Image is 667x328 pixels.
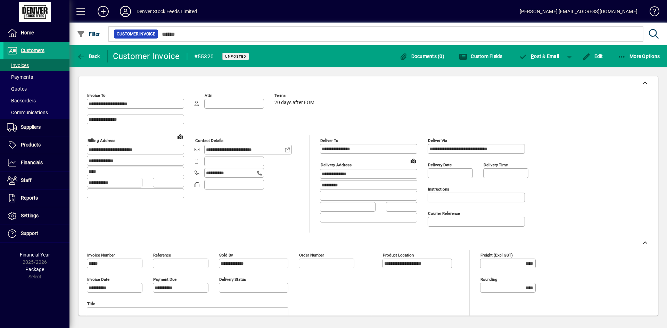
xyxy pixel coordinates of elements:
mat-label: Reference [153,253,171,258]
span: More Options [618,53,660,59]
span: Settings [21,213,39,218]
span: Quotes [7,86,27,92]
mat-label: Freight (excl GST) [480,253,513,258]
button: Post & Email [516,50,563,62]
mat-label: Invoice number [87,253,115,258]
span: Unposted [225,54,246,59]
mat-label: Deliver To [320,138,338,143]
mat-label: Delivery date [428,162,452,167]
mat-label: Title [87,301,95,306]
span: Edit [582,53,603,59]
mat-label: Order number [299,253,324,258]
span: Customer Invoice [117,31,155,37]
a: Reports [3,190,69,207]
span: Payments [7,74,33,80]
div: Denver Stock Feeds Limited [137,6,197,17]
div: [PERSON_NAME] [EMAIL_ADDRESS][DOMAIN_NAME] [520,6,637,17]
mat-label: Delivery time [484,162,508,167]
span: Support [21,230,38,236]
a: Support [3,225,69,242]
button: Back [75,50,102,62]
button: More Options [616,50,662,62]
span: Financial Year [20,252,50,258]
a: Invoices [3,59,69,71]
button: Documents (0) [397,50,446,62]
span: Staff [21,177,32,183]
mat-label: Product location [383,253,414,258]
a: Knowledge Base [644,1,658,24]
a: View on map [408,155,419,166]
a: Suppliers [3,119,69,136]
span: Customers [21,48,44,53]
mat-label: Delivery status [219,277,246,282]
span: Financials [21,160,43,165]
span: P [531,53,534,59]
button: Custom Fields [457,50,504,62]
a: Settings [3,207,69,225]
mat-label: Attn [205,93,212,98]
span: Home [21,30,34,35]
mat-label: Rounding [480,277,497,282]
span: Package [25,267,44,272]
mat-label: Invoice To [87,93,106,98]
span: Products [21,142,41,148]
span: Terms [274,93,316,98]
span: Documents (0) [399,53,444,59]
button: Edit [580,50,605,62]
a: Products [3,136,69,154]
mat-label: Invoice date [87,277,109,282]
a: Home [3,24,69,42]
span: Reports [21,195,38,201]
mat-label: Courier Reference [428,211,460,216]
span: Communications [7,110,48,115]
span: ost & Email [519,53,559,59]
span: Filter [77,31,100,37]
a: Financials [3,154,69,171]
button: Profile [114,5,137,18]
mat-label: Payment due [153,277,176,282]
span: 20 days after EOM [274,100,314,106]
a: Payments [3,71,69,83]
mat-label: Instructions [428,187,449,192]
app-page-header-button: Back [69,50,108,62]
mat-label: Sold by [219,253,233,258]
mat-label: Deliver via [428,138,447,143]
span: Back [77,53,100,59]
button: Add [92,5,114,18]
span: Suppliers [21,124,41,130]
div: #55320 [194,51,214,62]
span: Invoices [7,62,29,68]
button: Filter [75,28,102,40]
a: Quotes [3,83,69,95]
a: View on map [175,131,186,142]
span: Backorders [7,98,36,103]
a: Backorders [3,95,69,107]
span: Custom Fields [459,53,503,59]
div: Customer Invoice [113,51,180,62]
a: Communications [3,107,69,118]
a: Staff [3,172,69,189]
